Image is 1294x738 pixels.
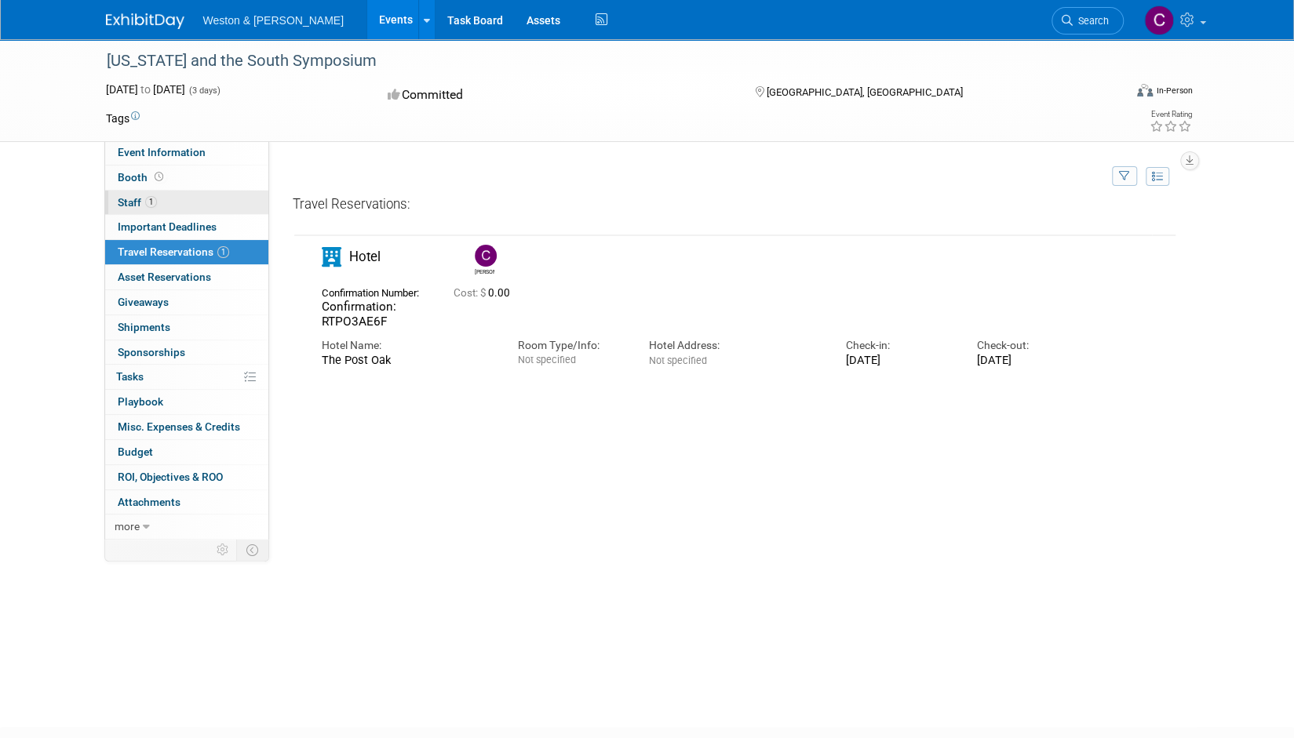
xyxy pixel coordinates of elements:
span: Event Information [118,146,206,158]
span: Weston & [PERSON_NAME] [203,14,344,27]
span: Misc. Expenses & Credits [118,420,240,433]
div: Event Rating [1149,111,1191,118]
span: to [138,83,153,96]
div: [US_STATE] and the South Symposium [101,47,1100,75]
a: ROI, Objectives & ROO [105,465,268,489]
a: Staff1 [105,191,268,215]
span: Shipments [118,321,170,333]
div: Check-out: [976,338,1084,353]
span: Staff [118,196,157,209]
span: Asset Reservations [118,271,211,283]
td: Toggle Event Tabs [236,540,268,560]
span: Search [1073,15,1109,27]
span: Cost: $ [454,287,488,299]
span: Not specified [518,354,576,365]
a: Sponsorships [105,340,268,365]
a: Attachments [105,490,268,514]
span: Booth [118,171,166,184]
span: more [115,520,140,533]
span: Confirmation: RTPO3AE6F [322,300,396,329]
span: Attachments [118,496,180,508]
span: Hotel [349,249,381,264]
div: [DATE] [845,353,953,367]
div: In-Person [1155,85,1192,96]
img: Format-Inperson.png [1137,84,1153,96]
a: Tasks [105,365,268,389]
span: (3 days) [188,85,221,96]
a: Booth [105,165,268,190]
a: Event Information [105,140,268,165]
a: Budget [105,440,268,464]
div: Hotel Address: [649,338,822,353]
i: Hotel [322,247,341,267]
img: ExhibitDay [106,13,184,29]
div: Event Format [1031,82,1193,105]
span: 1 [217,246,229,258]
a: Misc. Expenses & Credits [105,415,268,439]
span: Not specified [649,354,707,366]
div: Confirmation Number: [322,282,430,300]
span: Important Deadlines [118,220,217,233]
a: Asset Reservations [105,265,268,289]
span: ROI, Objectives & ROO [118,471,223,483]
div: [DATE] [976,353,1084,367]
a: Search [1052,7,1124,35]
span: Playbook [118,395,163,408]
img: Cheri Ruane [475,245,497,267]
span: Giveaways [118,296,169,308]
div: Travel Reservations: [293,195,1177,220]
a: Travel Reservations1 [105,240,268,264]
i: Filter by Traveler [1119,172,1130,182]
span: Travel Reservations [118,245,229,258]
div: Hotel Name: [322,338,494,353]
td: Personalize Event Tab Strip [210,540,237,560]
a: Giveaways [105,290,268,314]
span: Tasks [116,370,144,383]
span: 1 [145,196,157,208]
a: Shipments [105,315,268,340]
a: Playbook [105,390,268,414]
span: [DATE] [DATE] [106,83,185,96]
img: Cheri Ruane [1144,5,1174,35]
td: Tags [106,111,140,126]
a: more [105,514,268,539]
div: Cheri Ruane [471,245,498,276]
span: Sponsorships [118,346,185,358]
div: Cheri Ruane [475,267,494,276]
div: The Post Oak [322,353,494,367]
a: Important Deadlines [105,215,268,239]
span: [GEOGRAPHIC_DATA], [GEOGRAPHIC_DATA] [767,86,963,98]
span: Booth not reserved yet [151,171,166,183]
span: 0.00 [454,287,516,299]
div: Check-in: [845,338,953,353]
div: Committed [383,82,730,109]
span: Budget [118,445,153,458]
div: Room Type/Info: [518,338,625,353]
